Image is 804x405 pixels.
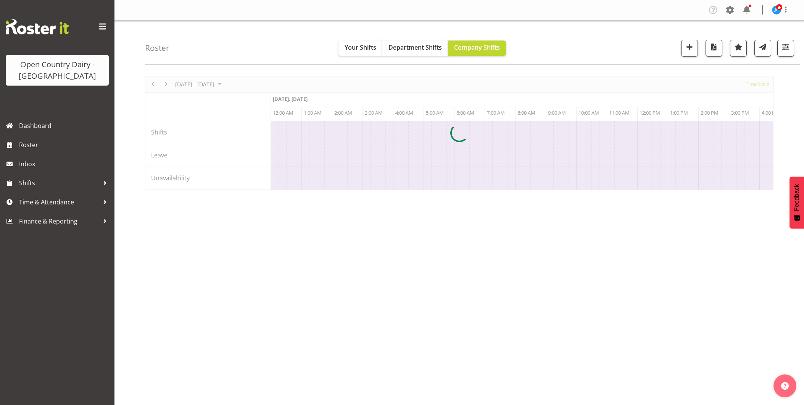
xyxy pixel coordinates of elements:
[19,215,99,227] span: Finance & Reporting
[6,19,69,34] img: Rosterit website logo
[145,44,169,52] h4: Roster
[793,184,800,211] span: Feedback
[781,382,789,390] img: help-xxl-2.png
[19,196,99,208] span: Time & Attendance
[777,40,794,57] button: Filter Shifts
[772,5,781,15] img: jason-porter10044.jpg
[730,40,747,57] button: Highlight an important date within the roster.
[19,139,111,151] span: Roster
[19,120,111,131] span: Dashboard
[345,43,376,52] span: Your Shifts
[706,40,722,57] button: Download a PDF of the roster according to the set date range.
[789,177,804,228] button: Feedback - Show survey
[454,43,500,52] span: Company Shifts
[19,177,99,189] span: Shifts
[382,40,448,56] button: Department Shifts
[448,40,506,56] button: Company Shifts
[338,40,382,56] button: Your Shifts
[13,59,101,82] div: Open Country Dairy - [GEOGRAPHIC_DATA]
[388,43,442,52] span: Department Shifts
[681,40,698,57] button: Add a new shift
[19,158,111,170] span: Inbox
[754,40,771,57] button: Send a list of all shifts for the selected filtered period to all rostered employees.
